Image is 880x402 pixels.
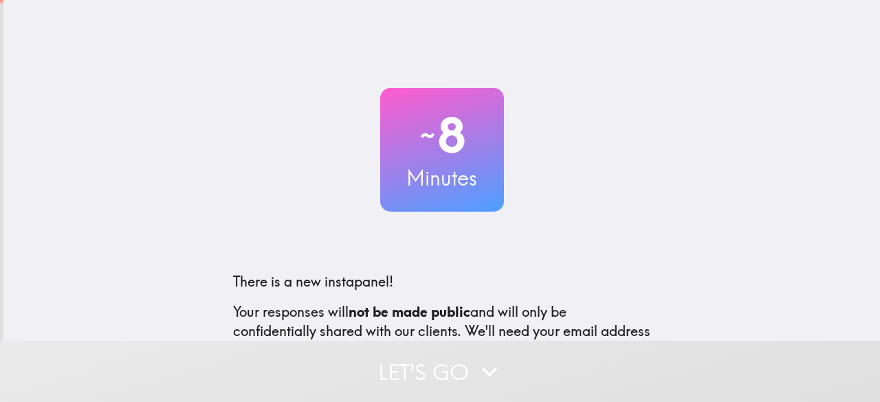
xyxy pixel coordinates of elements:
[233,273,393,290] span: There is a new instapanel!
[233,302,651,360] p: Your responses will and will only be confidentially shared with our clients. We'll need your emai...
[380,107,504,164] h2: 8
[349,303,470,320] b: not be made public
[380,164,504,192] h3: Minutes
[418,115,437,156] span: ~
